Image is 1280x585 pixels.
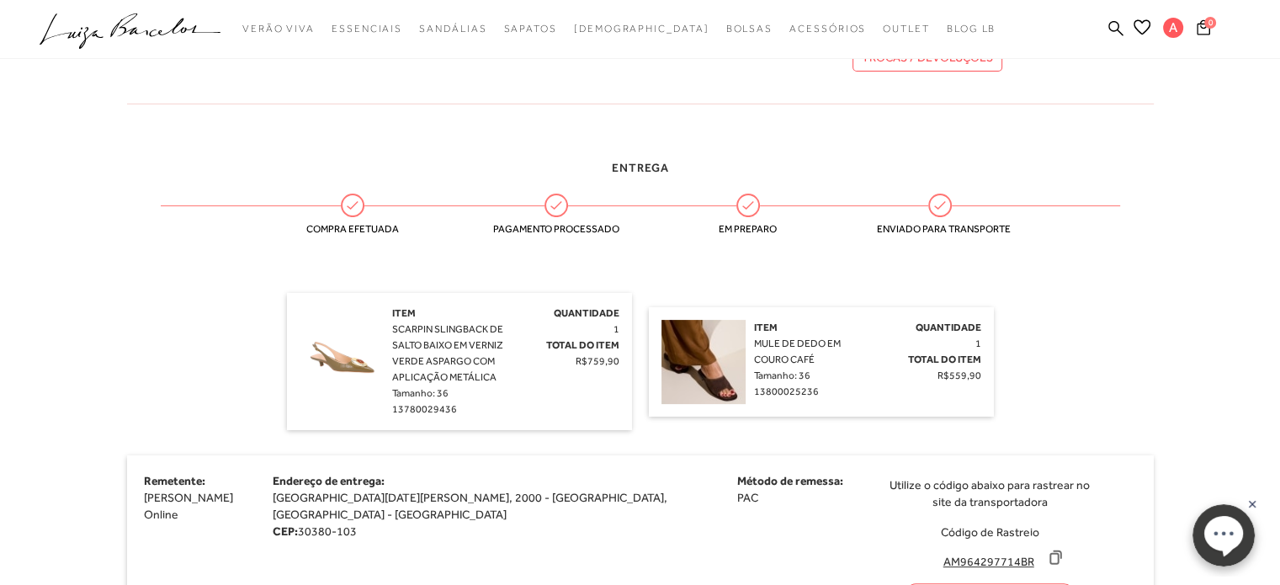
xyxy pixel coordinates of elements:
span: Outlet [883,23,930,35]
span: R$759,90 [576,355,619,367]
span: Tamanho: 36 [754,370,810,381]
span: Essenciais [332,23,402,35]
span: 13800025236 [754,386,819,397]
span: [DEMOGRAPHIC_DATA] [574,23,709,35]
span: 30380-103 [298,524,357,538]
span: Código de Rastreio [941,525,1039,539]
span: Item [392,307,416,319]
a: categoryNavScreenReaderText [242,13,315,45]
span: Enviado para transporte [877,223,1003,235]
span: 1 [613,323,619,335]
span: Verão Viva [242,23,315,35]
span: Endereço de entrega: [273,474,385,487]
span: Pagamento processado [493,223,619,235]
a: categoryNavScreenReaderText [332,13,402,45]
a: categoryNavScreenReaderText [789,13,866,45]
span: Quantidade [554,307,619,319]
span: Compra efetuada [289,223,416,235]
a: BLOG LB [947,13,996,45]
span: Sapatos [503,23,556,35]
span: 0 [1204,17,1216,29]
span: Em preparo [685,223,811,235]
span: Tamanho: 36 [392,387,449,399]
span: • [709,45,720,60]
a: categoryNavScreenReaderText [419,13,486,45]
button: 0 [1192,19,1215,41]
span: MULE DE DEDO EM COURO CAFÉ [754,338,841,365]
span: PAC [737,491,758,504]
a: noSubCategoriesText [574,13,709,45]
span: BLOG LB [947,23,996,35]
button: A [1155,17,1192,43]
span: Total do Item [908,354,981,365]
span: R$559,90 [937,370,981,381]
strong: CEP: [273,524,298,538]
span: Remetente: [144,474,205,487]
span: A [1163,18,1183,38]
a: categoryNavScreenReaderText [503,13,556,45]
span: [PERSON_NAME] Online [144,491,233,521]
span: [GEOGRAPHIC_DATA][DATE][PERSON_NAME], 2000 - [GEOGRAPHIC_DATA], [GEOGRAPHIC_DATA] - [GEOGRAPHIC_D... [273,491,667,521]
span: Total do Item [546,339,619,351]
span: 13780029436 [392,403,457,415]
img: SCARPIN SLINGBACK DE SALTO BAIXO EM VERNIZ VERDE ASPARGO COM APLICAÇÃO METÁLICA [300,306,384,390]
a: categoryNavScreenReaderText [883,13,930,45]
span: Utilize o código abaixo para rastrear no site da transportadora [883,476,1097,510]
span: Bolsas [725,23,773,35]
a: categoryNavScreenReaderText [725,13,773,45]
span: 1 [975,338,981,349]
img: MULE DE DEDO EM COURO CAFÉ [661,320,746,404]
span: Quantidade [916,322,981,333]
span: SCARPIN SLINGBACK DE SALTO BAIXO EM VERNIZ VERDE ASPARGO COM APLICAÇÃO METÁLICA [392,323,503,383]
span: Sandálias [419,23,486,35]
span: Método de remessa: [737,474,843,487]
span: Entrega [612,161,669,174]
span: Item [754,322,778,333]
span: Acessórios [789,23,866,35]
